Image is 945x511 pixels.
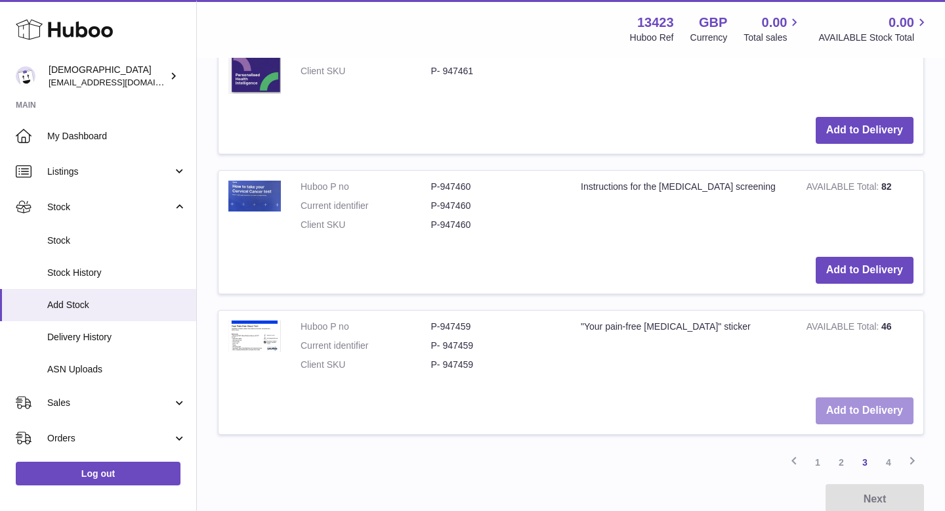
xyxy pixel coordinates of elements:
[47,166,173,178] span: Listings
[807,321,881,335] strong: AVAILABLE Total
[889,14,914,32] span: 0.00
[744,14,802,44] a: 0.00 Total sales
[431,200,562,212] dd: P-947460
[807,181,881,195] strong: AVAILABLE Total
[301,359,431,371] dt: Client SKU
[47,331,186,344] span: Delivery History
[816,257,913,284] button: Add to Delivery
[47,201,173,213] span: Stock
[816,117,913,144] button: Add to Delivery
[301,200,431,212] dt: Current identifier
[829,451,853,474] a: 2
[431,340,562,352] dd: P- 947459
[47,299,186,311] span: Add Stock
[637,14,674,32] strong: 13423
[47,234,186,247] span: Stock
[16,462,180,485] a: Log out
[47,267,186,279] span: Stock History
[571,171,797,248] td: Instructions for the [MEDICAL_DATA] screening
[301,181,431,193] dt: Huboo P no
[47,130,186,143] span: My Dashboard
[47,363,186,376] span: ASN Uploads
[744,32,802,44] span: Total sales
[853,451,877,474] a: 3
[797,171,923,248] td: 82
[806,451,829,474] a: 1
[571,17,797,107] td: Outbound mailer for non-blood packages
[699,14,727,32] strong: GBP
[797,311,923,388] td: 46
[49,64,167,89] div: [DEMOGRAPHIC_DATA]
[816,397,913,424] button: Add to Delivery
[301,65,431,78] dt: Client SKU
[818,32,929,44] span: AVAILABLE Stock Total
[16,66,35,86] img: olgazyuz@outlook.com
[571,311,797,388] td: "Your pain-free [MEDICAL_DATA]" sticker
[630,32,674,44] div: Huboo Ref
[49,77,193,87] span: [EMAIL_ADDRESS][DOMAIN_NAME]
[762,14,787,32] span: 0.00
[431,359,562,371] dd: P- 947459
[301,340,431,352] dt: Current identifier
[47,432,173,445] span: Orders
[431,219,562,231] dd: P-947460
[228,27,281,94] img: Outbound mailer for non-blood packages
[877,451,900,474] a: 4
[431,181,562,193] dd: P-947460
[818,14,929,44] a: 0.00 AVAILABLE Stock Total
[301,321,431,333] dt: Huboo P no
[228,321,281,352] img: "Your pain-free blood test" sticker
[797,17,923,107] td: 521
[431,65,562,78] dd: P- 947461
[47,397,173,409] span: Sales
[690,32,728,44] div: Currency
[228,181,281,211] img: Instructions for the cervical cancer screening
[431,321,562,333] dd: P-947459
[301,219,431,231] dt: Client SKU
